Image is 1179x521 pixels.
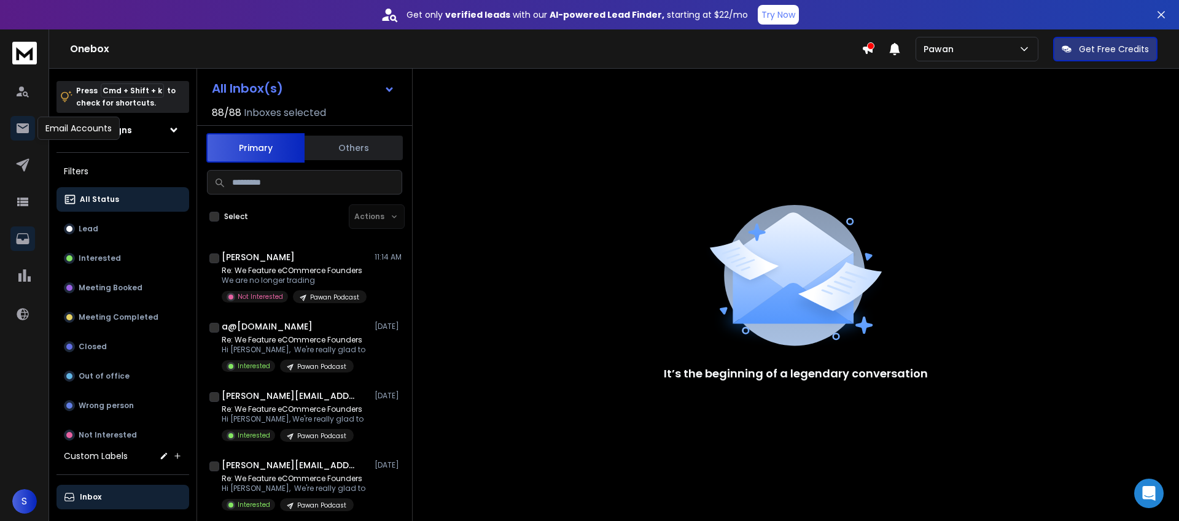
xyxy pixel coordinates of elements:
[12,42,37,64] img: logo
[76,85,176,109] p: Press to check for shortcuts.
[297,431,346,441] p: Pawan Podcast
[222,484,365,493] p: Hi [PERSON_NAME], We're really glad to
[56,393,189,418] button: Wrong person
[79,253,121,263] p: Interested
[222,404,364,414] p: Re: We Feature eCOmmerce Founders
[56,364,189,388] button: Out of office
[56,305,189,330] button: Meeting Completed
[758,5,799,25] button: Try Now
[550,9,664,21] strong: AI-powered Lead Finder,
[80,492,101,502] p: Inbox
[1079,43,1149,55] p: Get Free Credits
[56,118,189,142] button: All Campaigns
[1053,37,1158,61] button: Get Free Credits
[297,362,346,371] p: Pawan Podcast
[222,276,367,285] p: We are no longer trading
[206,133,305,163] button: Primary
[238,292,283,301] p: Not Interested
[79,430,137,440] p: Not Interested
[56,334,189,359] button: Closed
[222,390,357,402] h1: [PERSON_NAME][EMAIL_ADDRESS][DOMAIN_NAME]
[222,335,365,345] p: Re: We Feature eCOmmerce Founders
[407,9,748,21] p: Get only with our starting at $22/mo
[222,459,357,471] h1: [PERSON_NAME][EMAIL_ADDRESS][DOMAIN_NAME]
[222,345,365,355] p: Hi [PERSON_NAME], We're really glad to
[224,212,248,222] label: Select
[1134,479,1164,508] div: Open Intercom Messenger
[79,224,98,234] p: Lead
[761,9,795,21] p: Try Now
[445,9,510,21] strong: verified leads
[101,83,164,98] span: Cmd + Shift + k
[664,365,928,382] p: It’s the beginning of a legendary conversation
[79,401,134,411] p: Wrong person
[80,195,119,204] p: All Status
[924,43,959,55] p: Pawan
[238,361,270,371] p: Interested
[37,117,120,140] div: Email Accounts
[212,82,283,95] h1: All Inbox(s)
[56,276,189,300] button: Meeting Booked
[56,246,189,271] button: Interested
[56,423,189,447] button: Not Interested
[305,134,403,161] button: Others
[222,474,365,484] p: Re: We Feature eCOmmerce Founders
[79,312,158,322] p: Meeting Completed
[375,460,402,470] p: [DATE]
[202,76,405,101] button: All Inbox(s)
[64,450,128,462] h3: Custom Labels
[79,342,107,352] p: Closed
[375,391,402,401] p: [DATE]
[238,500,270,509] p: Interested
[56,187,189,212] button: All Status
[310,293,359,302] p: Pawan Podcast
[375,252,402,262] p: 11:14 AM
[12,489,37,514] button: S
[56,217,189,241] button: Lead
[375,322,402,331] p: [DATE]
[297,501,346,510] p: Pawan Podcast
[222,414,364,424] p: Hi [PERSON_NAME], We're really glad to
[222,320,313,333] h1: a@[DOMAIN_NAME]
[56,163,189,180] h3: Filters
[70,42,862,56] h1: Onebox
[79,371,130,381] p: Out of office
[238,431,270,440] p: Interested
[244,106,326,120] h3: Inboxes selected
[222,251,295,263] h1: [PERSON_NAME]
[222,266,367,276] p: Re: We Feature eCOmmerce Founders
[56,485,189,509] button: Inbox
[79,283,142,293] p: Meeting Booked
[212,106,241,120] span: 88 / 88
